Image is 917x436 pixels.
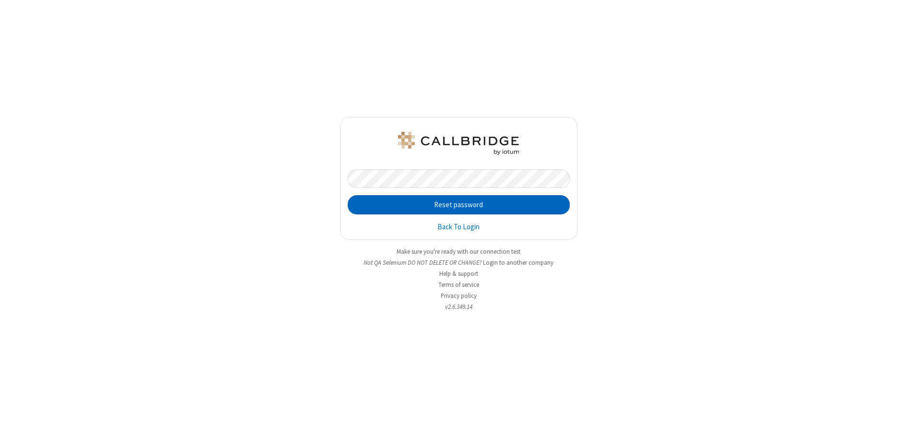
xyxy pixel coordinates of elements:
a: Terms of service [438,281,479,289]
img: QA Selenium DO NOT DELETE OR CHANGE [396,132,521,155]
li: Not QA Selenium DO NOT DELETE OR CHANGE? [340,258,577,267]
a: Privacy policy [441,292,477,300]
button: Reset password [348,195,570,214]
a: Make sure you're ready with our connection test [397,247,520,256]
li: v2.6.349.14 [340,302,577,311]
a: Back To Login [437,222,480,233]
button: Login to another company [483,258,553,267]
a: Help & support [439,270,478,278]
